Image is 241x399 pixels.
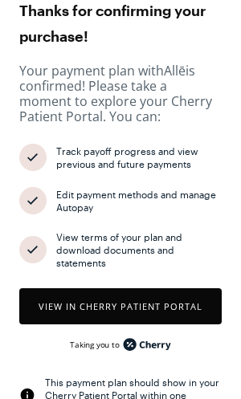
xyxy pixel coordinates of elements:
[19,63,222,124] span: Your payment plan with Allē is confirmed! Please take a moment to explore your Cherry Patient Por...
[70,339,119,351] span: Taking you to
[24,238,41,262] img: svg%3e
[24,145,41,169] img: svg%3e
[123,332,171,356] img: cherry_black_logo-DrOE_MJI.svg
[19,288,222,324] button: View in Cherry patient portal
[56,188,222,214] div: Edit payment methods and manage Autopay
[56,230,222,269] div: View terms of your plan and download documents and statements
[24,189,41,213] img: svg%3e
[56,145,222,170] div: Track payoff progress and view previous and future payments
